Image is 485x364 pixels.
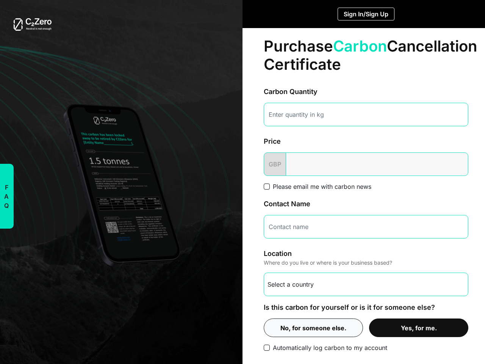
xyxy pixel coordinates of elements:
label: Location [264,248,292,259]
button: No, for someone else. [264,318,363,337]
h1: Purchase Cancellation Certificate [264,37,468,74]
button: Yes, for me. [369,318,468,337]
input: Enter quantity in kg [264,103,468,126]
label: Carbon Quantity [264,86,318,97]
label: Contact Name [264,199,310,209]
button: Sign In/Sign Up [338,8,394,20]
label: Is this carbon for yourself or is it for someone else? [264,302,435,312]
input: Contact name [264,215,468,238]
span: GBP [264,152,286,176]
span: Carbon [333,37,387,55]
p: Where do you live or where is your business based? [264,259,468,267]
img: white-logo [14,18,52,31]
label: Price [264,136,281,146]
label: Please email me with carbon news [273,182,371,191]
label: Automatically log carbon to my account [273,343,387,352]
